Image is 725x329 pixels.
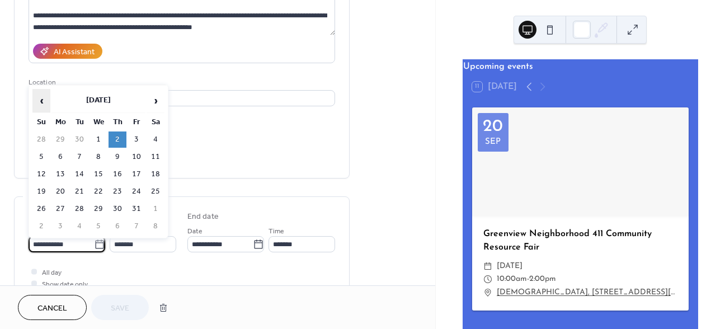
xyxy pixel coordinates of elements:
[90,131,107,148] td: 1
[32,166,50,182] td: 12
[90,218,107,234] td: 5
[90,149,107,165] td: 8
[70,166,88,182] td: 14
[128,166,145,182] td: 17
[147,149,164,165] td: 11
[90,184,107,200] td: 22
[33,90,50,112] span: ‹
[18,295,87,320] button: Cancel
[42,267,62,279] span: All day
[128,149,145,165] td: 10
[32,201,50,217] td: 26
[33,44,102,59] button: AI Assistant
[70,201,88,217] td: 28
[483,286,492,299] div: ​
[70,149,88,165] td: 7
[497,260,522,273] span: [DATE]
[147,218,164,234] td: 8
[51,166,69,182] td: 13
[483,272,492,286] div: ​
[147,114,164,130] th: Sa
[32,114,50,130] th: Su
[483,260,492,273] div: ​
[147,90,164,112] span: ›
[32,218,50,234] td: 2
[527,272,529,286] span: -
[147,166,164,182] td: 18
[128,114,145,130] th: Fr
[109,218,126,234] td: 6
[51,218,69,234] td: 3
[51,184,69,200] td: 20
[32,131,50,148] td: 28
[109,184,126,200] td: 23
[70,184,88,200] td: 21
[51,149,69,165] td: 6
[32,149,50,165] td: 5
[128,201,145,217] td: 31
[90,166,107,182] td: 15
[497,272,527,286] span: 10:00am
[109,114,126,130] th: Th
[51,131,69,148] td: 29
[128,131,145,148] td: 3
[90,201,107,217] td: 29
[147,184,164,200] td: 25
[128,218,145,234] td: 7
[32,184,50,200] td: 19
[128,184,145,200] td: 24
[147,131,164,148] td: 4
[497,286,677,299] a: [DEMOGRAPHIC_DATA], [STREET_ADDRESS][PERSON_NAME]
[187,225,203,237] span: Date
[109,201,126,217] td: 30
[109,166,126,182] td: 16
[269,225,284,237] span: Time
[37,303,67,314] span: Cancel
[472,227,689,254] div: Greenview Neighborhood 411 Community Resource Fair
[463,60,698,73] div: Upcoming events
[51,89,145,113] th: [DATE]
[29,77,333,88] div: Location
[51,114,69,130] th: Mo
[483,119,503,135] div: 20
[70,218,88,234] td: 4
[42,279,88,290] span: Show date only
[70,114,88,130] th: Tu
[147,201,164,217] td: 1
[90,114,107,130] th: We
[109,131,126,148] td: 2
[109,149,126,165] td: 9
[529,272,556,286] span: 2:00pm
[51,201,69,217] td: 27
[485,138,501,146] div: Sep
[54,46,95,58] div: AI Assistant
[187,211,219,223] div: End date
[70,131,88,148] td: 30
